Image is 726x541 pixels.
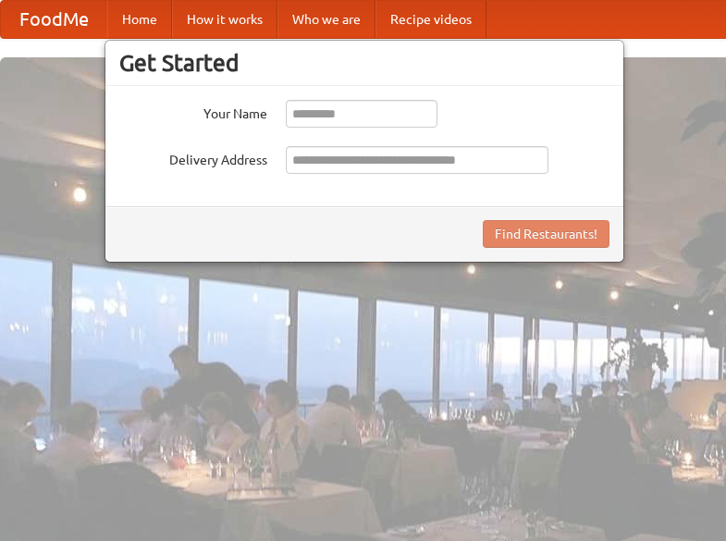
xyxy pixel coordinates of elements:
[119,49,609,77] h3: Get Started
[277,1,375,38] a: Who we are
[119,146,267,169] label: Delivery Address
[107,1,172,38] a: Home
[483,220,609,248] button: Find Restaurants!
[119,100,267,123] label: Your Name
[1,1,107,38] a: FoodMe
[172,1,277,38] a: How it works
[375,1,486,38] a: Recipe videos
